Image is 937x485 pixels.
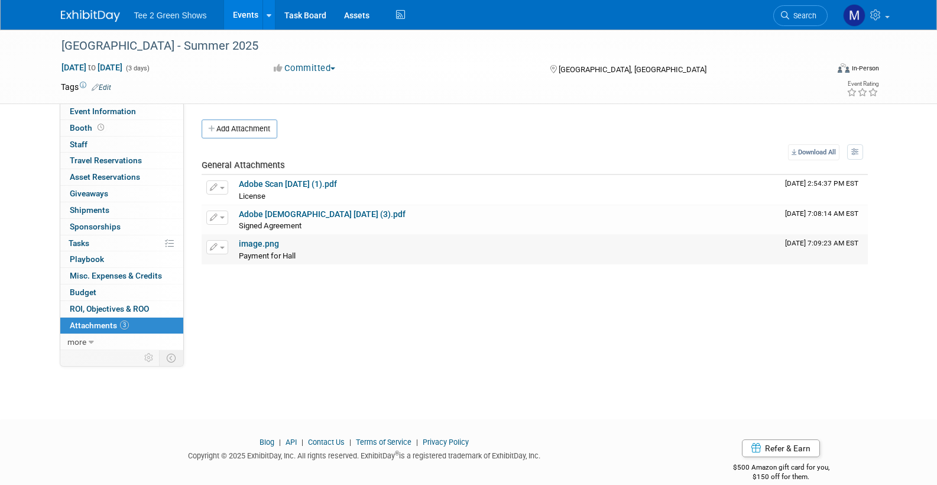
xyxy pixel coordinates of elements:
div: Event Format [758,62,880,79]
button: Committed [270,62,340,75]
span: [DATE] [DATE] [61,62,123,73]
span: Shipments [70,205,109,215]
a: Attachments3 [60,318,183,334]
a: Privacy Policy [423,438,469,447]
a: Adobe [DEMOGRAPHIC_DATA] [DATE] (3).pdf [239,209,406,219]
td: Upload Timestamp [780,235,868,264]
a: ROI, Objectives & ROO [60,301,183,317]
a: Adobe Scan [DATE] (1).pdf [239,179,337,189]
span: Tee 2 Green Shows [134,11,207,20]
span: Search [789,11,816,20]
a: Booth [60,120,183,136]
a: Sponsorships [60,219,183,235]
td: Personalize Event Tab Strip [139,350,160,366]
span: Tasks [69,238,89,248]
span: | [276,438,284,447]
span: Upload Timestamp [785,239,858,247]
a: Tasks [60,235,183,251]
a: Shipments [60,202,183,218]
span: | [413,438,421,447]
span: Staff [70,140,87,149]
button: Add Attachment [202,119,277,138]
img: ExhibitDay [61,10,120,22]
span: Sponsorships [70,222,121,231]
span: Upload Timestamp [785,179,858,187]
a: API [286,438,297,447]
span: 3 [120,321,129,329]
td: Upload Timestamp [780,175,868,205]
a: Download All [788,144,839,160]
span: Asset Reservations [70,172,140,182]
span: Playbook [70,254,104,264]
span: [GEOGRAPHIC_DATA], [GEOGRAPHIC_DATA] [559,65,706,74]
span: Attachments [70,321,129,330]
a: Playbook [60,251,183,267]
a: more [60,334,183,350]
span: Misc. Expenses & Credits [70,271,162,280]
a: Budget [60,284,183,300]
a: Refer & Earn [742,439,820,457]
span: License [239,192,265,201]
div: [GEOGRAPHIC_DATA] - Summer 2025 [57,35,810,57]
span: (3 days) [125,64,150,72]
a: Giveaways [60,186,183,202]
a: Travel Reservations [60,153,183,169]
td: Tags [61,81,111,93]
div: Copyright © 2025 ExhibitDay, Inc. All rights reserved. ExhibitDay is a registered trademark of Ex... [61,448,669,461]
a: Search [773,5,828,26]
sup: ® [395,450,399,457]
span: to [86,63,98,72]
img: Format-Inperson.png [838,63,850,73]
span: Booth [70,123,106,132]
a: Staff [60,137,183,153]
a: image.png [239,239,279,248]
a: Terms of Service [356,438,411,447]
img: Michael Kruger [843,4,865,27]
a: Contact Us [308,438,345,447]
span: Travel Reservations [70,156,142,165]
span: General Attachments [202,160,285,170]
td: Upload Timestamp [780,205,868,235]
span: more [67,337,86,347]
div: In-Person [851,64,879,73]
td: Toggle Event Tabs [159,350,183,366]
a: Event Information [60,104,183,119]
a: Edit [92,83,111,92]
a: Blog [260,438,274,447]
span: Budget [70,287,96,297]
span: | [346,438,354,447]
span: Upload Timestamp [785,209,858,218]
div: $500 Amazon gift card for you, [686,455,877,482]
span: Payment for Hall [239,251,296,260]
a: Misc. Expenses & Credits [60,268,183,284]
a: Asset Reservations [60,169,183,185]
div: $150 off for them. [686,472,877,482]
div: Event Rating [847,81,878,87]
span: ROI, Objectives & ROO [70,304,149,313]
span: Signed Agreement [239,221,301,230]
span: | [299,438,306,447]
span: Giveaways [70,189,108,198]
span: Event Information [70,106,136,116]
span: Booth not reserved yet [95,123,106,132]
